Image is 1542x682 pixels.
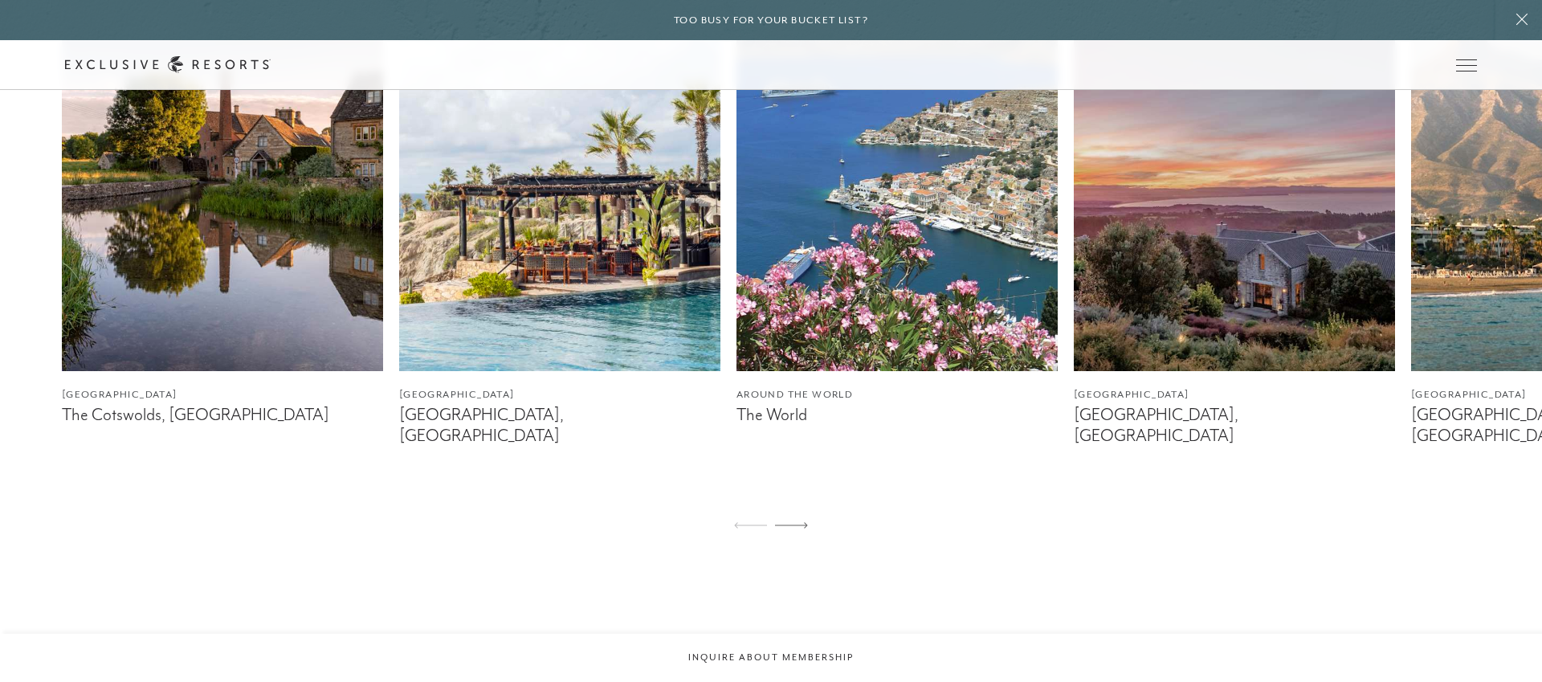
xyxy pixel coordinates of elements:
[674,13,868,28] h6: Too busy for your bucket list?
[736,387,1058,402] figcaption: Around the World
[326,321,708,397] p: This October, Chef [PERSON_NAME] will host Exclusive Resorts at his iconic three-star Michelin re...
[326,429,708,457] a: LEARN MORE
[326,225,708,302] h1: Dinner at The French Laundry
[62,387,383,402] figcaption: [GEOGRAPHIC_DATA]
[1074,387,1395,402] figcaption: [GEOGRAPHIC_DATA]
[1074,405,1395,445] figcaption: [GEOGRAPHIC_DATA], [GEOGRAPHIC_DATA]
[736,405,1058,425] figcaption: The World
[399,405,720,445] figcaption: [GEOGRAPHIC_DATA], [GEOGRAPHIC_DATA]
[399,387,720,402] figcaption: [GEOGRAPHIC_DATA]
[1456,59,1477,71] button: Open navigation
[62,405,383,425] figcaption: The Cotswolds, [GEOGRAPHIC_DATA]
